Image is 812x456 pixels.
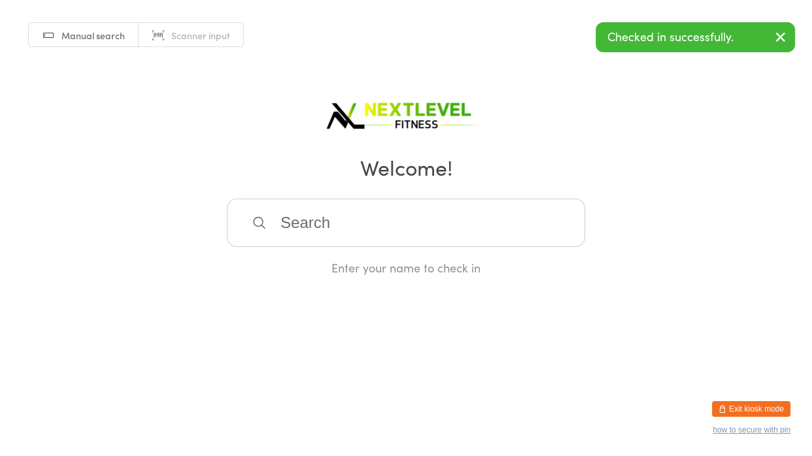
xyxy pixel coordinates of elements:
img: Next Level Fitness [324,91,488,134]
span: Manual search [61,29,125,42]
div: Enter your name to check in [227,259,585,276]
span: Scanner input [171,29,230,42]
div: Checked in successfully. [596,22,795,52]
button: Exit kiosk mode [712,401,790,417]
h2: Welcome! [13,152,799,182]
input: Search [227,199,585,247]
button: how to secure with pin [713,425,790,434]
